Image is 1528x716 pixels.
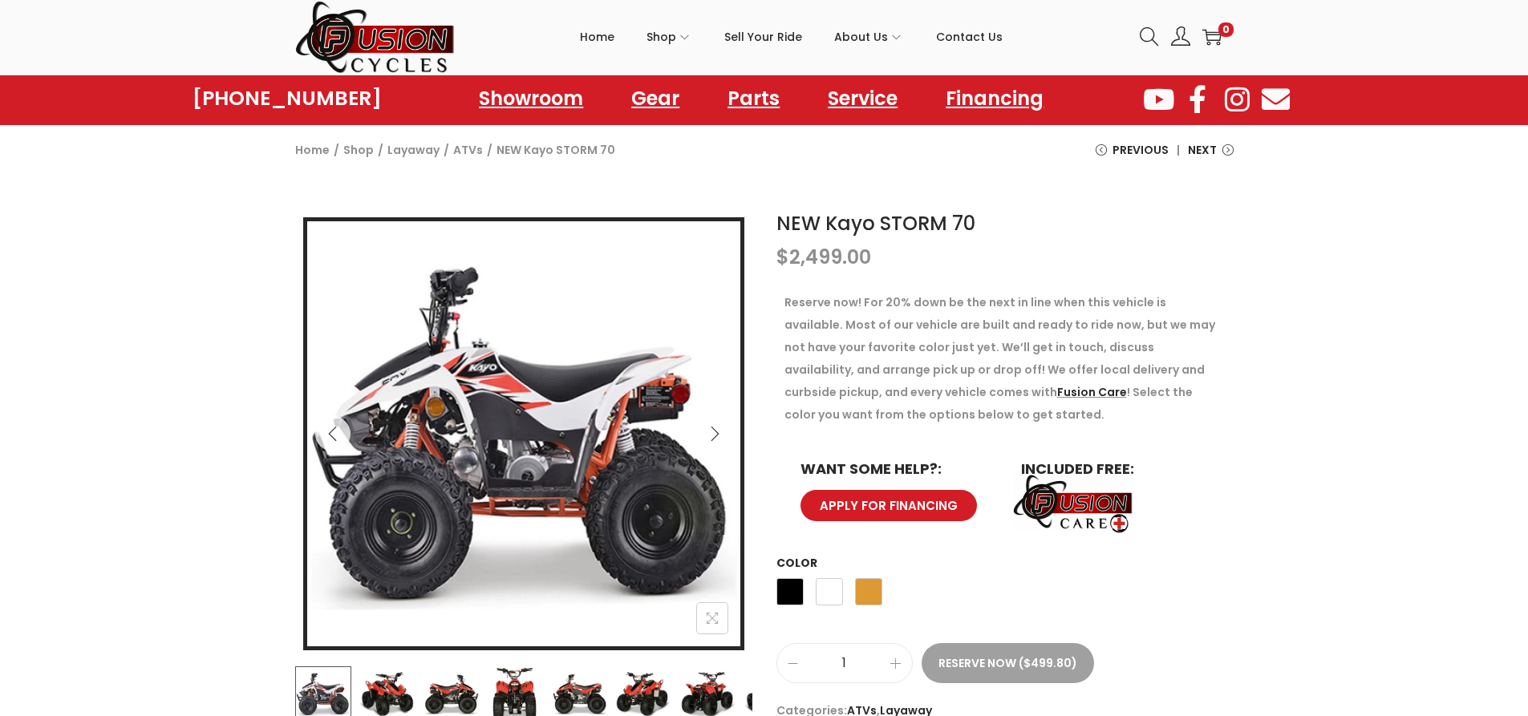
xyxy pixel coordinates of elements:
span: About Us [834,17,888,57]
a: Home [580,1,614,73]
a: Next [1188,139,1234,173]
nav: Primary navigation [456,1,1128,73]
a: APPLY FOR FINANCING [800,490,977,521]
span: $ [776,244,789,270]
span: APPLY FOR FINANCING [820,500,958,512]
span: Shop [646,17,676,57]
a: About Us [834,1,904,73]
a: Home [295,142,330,158]
a: Fusion Care [1057,384,1127,400]
a: Previous [1096,139,1169,173]
a: Shop [646,1,692,73]
img: NEW Kayo STORM 70 [307,221,740,654]
a: Service [812,80,914,117]
a: Showroom [463,80,599,117]
span: / [444,139,449,161]
h6: WANT SOME HELP?: [800,462,989,476]
bdi: 2,499.00 [776,244,871,270]
nav: Menu [463,80,1060,117]
input: Product quantity [777,652,912,674]
a: Layaway [387,142,440,158]
span: NEW Kayo STORM 70 [496,139,615,161]
a: Shop [343,142,374,158]
span: / [378,139,383,161]
span: Previous [1113,139,1169,161]
a: Contact Us [936,1,1003,73]
a: Gear [615,80,695,117]
a: [PHONE_NUMBER] [193,87,382,110]
span: Next [1188,139,1217,161]
span: / [334,139,339,161]
span: Contact Us [936,17,1003,57]
a: Sell Your Ride [724,1,802,73]
button: Next [697,416,732,451]
span: Home [580,17,614,57]
span: / [487,139,492,161]
a: Financing [930,80,1060,117]
label: Color [776,555,817,571]
a: Parts [711,80,796,117]
button: Reserve Now ($499.80) [922,643,1094,683]
span: Sell Your Ride [724,17,802,57]
button: Previous [315,416,351,451]
a: ATVs [453,142,483,158]
a: 0 [1202,27,1222,47]
p: Reserve now! For 20% down be the next in line when this vehicle is available. Most of our vehicle... [784,291,1226,426]
h6: INCLUDED FREE: [1021,462,1210,476]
